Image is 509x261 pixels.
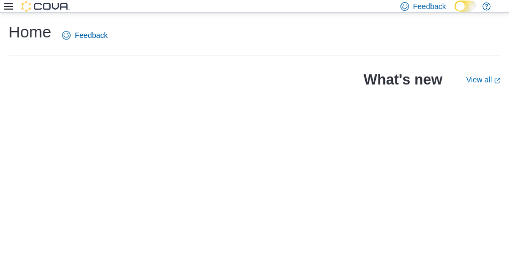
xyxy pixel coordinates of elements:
span: Feedback [413,1,446,12]
h1: Home [9,21,51,43]
input: Dark Mode [454,1,477,12]
svg: External link [494,78,500,84]
a: View allExternal link [466,75,500,84]
img: Cova [21,1,70,12]
span: Feedback [75,30,107,41]
h2: What's new [364,71,442,88]
a: Feedback [58,25,112,46]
